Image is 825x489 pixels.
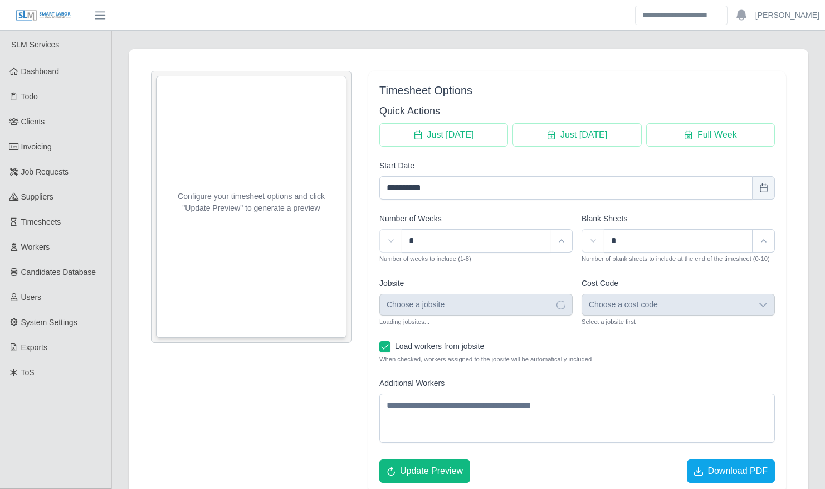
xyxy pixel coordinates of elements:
span: Clients [21,117,45,126]
a: [PERSON_NAME] [755,9,819,21]
img: SLM Logo [16,9,71,22]
label: Jobsite [379,278,404,289]
button: Download PDF [687,459,775,483]
span: Load workers from jobsite [395,342,484,351]
span: Full Week [697,128,737,142]
span: Dashboard [21,67,60,76]
span: Job Requests [21,167,69,176]
span: Timesheets [21,217,61,226]
small: Loading jobsites... [379,318,429,325]
label: Blank Sheets [582,213,628,225]
span: ToS [21,368,35,377]
label: Start Date [379,160,414,172]
small: Number of blank sheets to include at the end of the timesheet (0-10) [582,255,770,262]
span: System Settings [21,318,77,327]
small: Number of weeks to include (1-8) [379,255,471,262]
span: Candidates Database [21,268,96,277]
p: Configure your timesheet options and click "Update Preview" to generate a preview [157,191,346,214]
span: Suppliers [21,192,53,201]
span: Just [DATE] [560,128,607,142]
button: Full Week [646,123,775,147]
small: Select a jobsite first [582,318,636,325]
h3: Quick Actions [379,103,775,119]
span: Users [21,293,42,302]
span: Exports [21,343,47,352]
span: Todo [21,92,38,101]
button: Just Today [379,123,508,147]
div: Timesheet Options [379,82,775,99]
label: Additional Workers [379,377,445,389]
button: Choose Date [753,176,775,200]
span: Workers [21,243,50,251]
span: Just [DATE] [427,128,474,142]
span: Update Preview [400,464,463,478]
span: Invoicing [21,142,52,151]
span: Download PDF [707,464,768,478]
small: When checked, workers assigned to the jobsite will be automatically included [379,355,775,364]
label: Number of Weeks [379,213,442,225]
button: Just Tomorrow [512,123,641,147]
span: SLM Services [11,40,59,49]
input: Search [635,6,728,25]
label: Cost Code [582,278,618,289]
button: Update Preview [379,459,470,483]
